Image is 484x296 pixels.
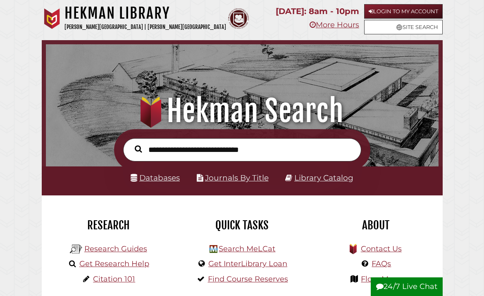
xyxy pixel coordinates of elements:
[315,218,436,232] h2: About
[64,22,226,32] p: [PERSON_NAME][GEOGRAPHIC_DATA] | [PERSON_NAME][GEOGRAPHIC_DATA]
[53,93,431,129] h1: Hekman Search
[219,244,275,253] a: Search MeLCat
[361,244,402,253] a: Contact Us
[210,245,217,253] img: Hekman Library Logo
[93,274,135,284] a: Citation 101
[361,274,402,284] a: Floor Maps
[48,218,169,232] h2: Research
[364,20,443,34] a: Site Search
[372,259,391,268] a: FAQs
[42,8,62,29] img: Calvin University
[310,20,359,29] a: More Hours
[64,4,226,22] h1: Hekman Library
[135,145,142,153] i: Search
[208,274,288,284] a: Find Course Reserves
[205,173,269,183] a: Journals By Title
[276,4,359,19] p: [DATE]: 8am - 10pm
[208,259,287,268] a: Get InterLibrary Loan
[131,173,180,183] a: Databases
[181,218,303,232] h2: Quick Tasks
[131,144,146,155] button: Search
[70,243,82,255] img: Hekman Library Logo
[84,244,147,253] a: Research Guides
[294,173,353,183] a: Library Catalog
[364,4,443,19] a: Login to My Account
[79,259,149,268] a: Get Research Help
[228,8,249,29] img: Calvin Theological Seminary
